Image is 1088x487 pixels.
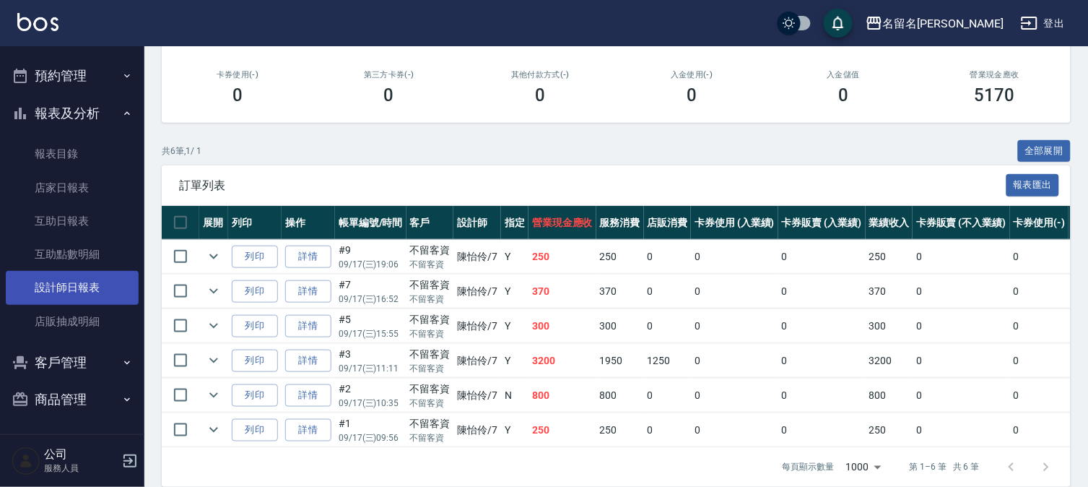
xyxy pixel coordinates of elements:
h3: 5170 [975,85,1015,105]
div: 不留客資 [410,312,451,327]
p: 不留客資 [410,431,451,444]
td: 0 [1010,379,1069,413]
td: 370 [866,275,913,309]
td: 250 [596,240,644,274]
button: 報表匯出 [1006,174,1060,197]
h2: 卡券使用(-) [179,70,296,79]
h5: 公司 [44,447,118,462]
button: 列印 [232,350,278,372]
td: 300 [528,309,596,343]
td: Y [501,344,528,378]
a: 互助點數明細 [6,238,139,271]
td: 0 [1010,344,1069,378]
th: 操作 [282,206,335,240]
td: 300 [866,309,913,343]
td: 370 [596,275,644,309]
td: 0 [691,240,778,274]
p: 09/17 (三) 16:52 [339,293,403,306]
td: 0 [691,413,778,447]
a: 店家日報表 [6,171,139,204]
div: 不留客資 [410,382,451,397]
td: 0 [644,240,692,274]
p: 09/17 (三) 11:11 [339,362,403,375]
h2: 其他付款方式(-) [482,70,599,79]
h2: 入金儲值 [785,70,902,79]
td: 300 [596,309,644,343]
button: 報表及分析 [6,95,139,132]
img: Logo [17,13,58,31]
p: 09/17 (三) 15:55 [339,327,403,340]
p: 09/17 (三) 09:56 [339,431,403,444]
button: 列印 [232,280,278,303]
th: 指定 [501,206,528,240]
h3: 0 [687,85,697,105]
button: 全部展開 [1018,140,1071,163]
h2: 第三方卡券(-) [331,70,448,79]
td: 800 [528,379,596,413]
td: 陳怡伶 /7 [453,275,501,309]
button: 預約管理 [6,57,139,95]
td: 3200 [866,344,913,378]
th: 卡券使用(-) [1010,206,1069,240]
button: expand row [203,350,225,371]
button: expand row [203,280,225,302]
td: 800 [866,379,913,413]
div: 1000 [840,448,887,487]
th: 帳單編號/時間 [335,206,406,240]
td: 0 [778,379,866,413]
button: 客戶管理 [6,344,139,382]
p: 09/17 (三) 19:06 [339,258,403,271]
td: 0 [913,379,1009,413]
td: 1250 [644,344,692,378]
td: 0 [691,379,778,413]
td: 陳怡伶 /7 [453,344,501,378]
p: 第 1–6 筆 共 6 筆 [910,461,980,474]
th: 客戶 [406,206,454,240]
div: 不留客資 [410,347,451,362]
p: 不留客資 [410,293,451,306]
button: expand row [203,384,225,406]
div: 名留名[PERSON_NAME] [883,14,1004,33]
p: 服務人員 [44,462,118,475]
button: 名留名[PERSON_NAME] [860,9,1009,38]
td: 0 [644,413,692,447]
span: 訂單列表 [179,178,1006,193]
td: #3 [335,344,406,378]
td: Y [501,275,528,309]
td: N [501,379,528,413]
p: 每頁顯示數量 [783,461,835,474]
td: 陳怡伶 /7 [453,413,501,447]
td: Y [501,413,528,447]
h3: 0 [838,85,848,105]
td: #1 [335,413,406,447]
th: 設計師 [453,206,501,240]
td: 陳怡伶 /7 [453,379,501,413]
a: 詳情 [285,280,331,303]
button: save [824,9,853,38]
th: 服務消費 [596,206,644,240]
td: 0 [913,413,1009,447]
a: 互助日報表 [6,204,139,238]
div: 不留客資 [410,277,451,293]
div: 不留客資 [410,243,451,258]
a: 詳情 [285,419,331,441]
p: 不留客資 [410,397,451,410]
td: #7 [335,275,406,309]
td: 0 [644,309,692,343]
td: 370 [528,275,596,309]
a: 詳情 [285,315,331,337]
a: 報表匯出 [1006,178,1060,191]
td: 0 [1010,309,1069,343]
p: 不留客資 [410,258,451,271]
a: 詳情 [285,246,331,268]
p: 09/17 (三) 10:35 [339,397,403,410]
td: 0 [691,309,778,343]
div: 不留客資 [410,416,451,431]
h3: 0 [536,85,546,105]
td: 800 [596,379,644,413]
p: 共 6 筆, 1 / 1 [162,145,201,158]
td: 250 [866,413,913,447]
td: #5 [335,309,406,343]
button: 列印 [232,384,278,407]
td: 0 [778,344,866,378]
